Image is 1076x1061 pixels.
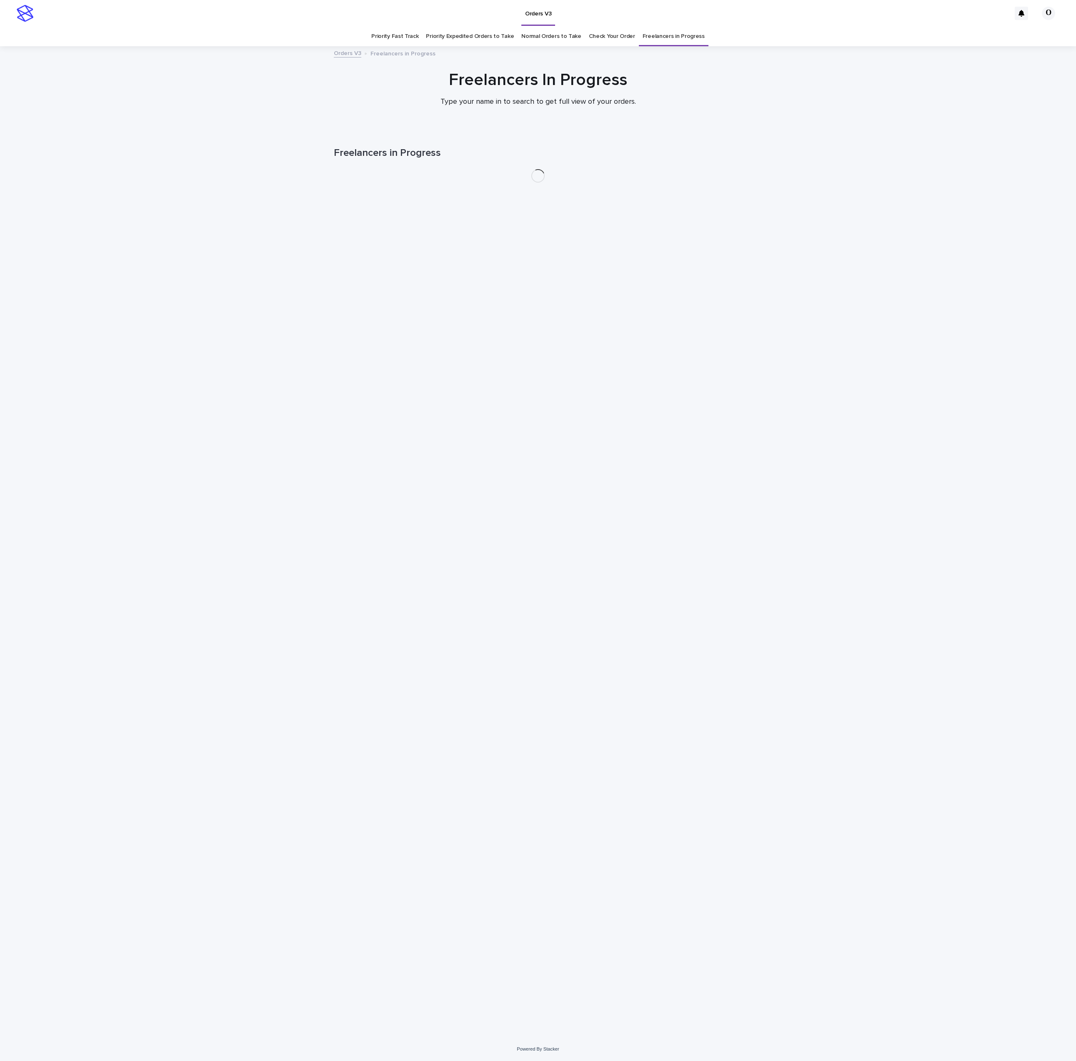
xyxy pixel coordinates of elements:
[426,27,514,46] a: Priority Expedited Orders to Take
[643,27,705,46] a: Freelancers in Progress
[370,48,435,58] p: Freelancers in Progress
[334,147,742,159] h1: Freelancers in Progress
[334,48,361,58] a: Orders V3
[334,70,742,90] h1: Freelancers In Progress
[371,98,705,107] p: Type your name in to search to get full view of your orders.
[17,5,33,22] img: stacker-logo-s-only.png
[371,27,418,46] a: Priority Fast Track
[517,1046,559,1051] a: Powered By Stacker
[521,27,581,46] a: Normal Orders to Take
[1042,7,1055,20] div: О
[589,27,635,46] a: Check Your Order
